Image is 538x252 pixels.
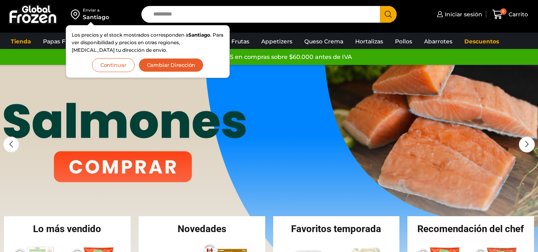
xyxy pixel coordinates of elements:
[188,32,210,38] strong: Santiago
[39,34,82,49] a: Papas Fritas
[139,224,265,234] h2: Novedades
[460,34,503,49] a: Descuentos
[380,6,397,23] button: Search button
[435,6,482,22] a: Iniciar sesión
[300,34,347,49] a: Queso Crema
[7,34,35,49] a: Tienda
[72,31,224,54] p: Los precios y el stock mostrados corresponden a . Para ver disponibilidad y precios en otras regi...
[500,8,507,15] span: 0
[519,137,535,152] div: Next slide
[351,34,387,49] a: Hortalizas
[3,137,19,152] div: Previous slide
[4,224,131,234] h2: Lo más vendido
[391,34,416,49] a: Pollos
[420,34,456,49] a: Abarrotes
[257,34,296,49] a: Appetizers
[443,10,482,18] span: Iniciar sesión
[83,8,109,13] div: Enviar a
[407,224,534,234] h2: Recomendación del chef
[92,58,135,72] button: Continuar
[273,224,400,234] h2: Favoritos temporada
[490,5,530,24] a: 0 Carrito
[83,13,109,21] div: Santiago
[139,58,204,72] button: Cambiar Dirección
[507,10,528,18] span: Carrito
[71,8,83,21] img: address-field-icon.svg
